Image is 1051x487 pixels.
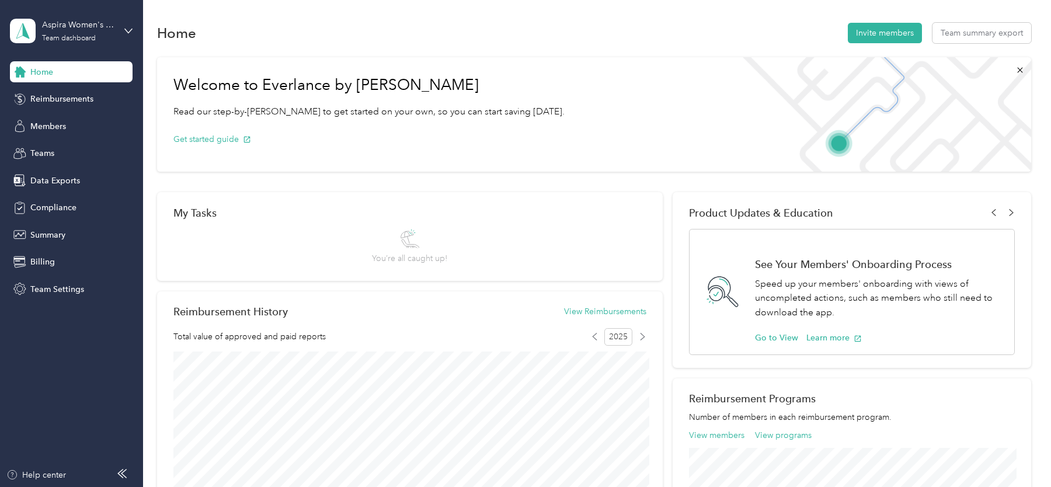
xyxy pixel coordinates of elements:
span: Compliance [30,201,76,214]
span: Reimbursements [30,93,93,105]
button: View programs [755,429,812,441]
button: Help center [6,469,66,481]
button: View Reimbursements [564,305,646,318]
img: Welcome to everlance [731,57,1031,172]
button: Go to View [755,332,798,344]
p: Speed up your members' onboarding with views of uncompleted actions, such as members who still ne... [755,277,1001,320]
p: Read our step-by-[PERSON_NAME] to get started on your own, so you can start saving [DATE]. [173,105,565,119]
button: Team summary export [932,23,1031,43]
span: Teams [30,147,54,159]
iframe: Everlance-gr Chat Button Frame [986,422,1051,487]
h2: Reimbursement Programs [689,392,1014,405]
span: Product Updates & Education [689,207,833,219]
span: Billing [30,256,55,268]
p: Number of members in each reimbursement program. [689,411,1014,423]
h1: See Your Members' Onboarding Process [755,258,1001,270]
div: Aspira Women's Health [42,19,115,31]
span: Total value of approved and paid reports [173,331,326,343]
span: Summary [30,229,65,241]
button: Get started guide [173,133,251,145]
h2: Reimbursement History [173,305,288,318]
span: Members [30,120,66,133]
span: 2025 [604,328,632,346]
button: Invite members [848,23,922,43]
span: Home [30,66,53,78]
div: Team dashboard [42,35,96,42]
div: My Tasks [173,207,646,219]
h1: Home [157,27,196,39]
h1: Welcome to Everlance by [PERSON_NAME] [173,76,565,95]
span: Team Settings [30,283,84,295]
button: Learn more [806,332,862,344]
span: You’re all caught up! [372,252,447,265]
button: View members [689,429,744,441]
span: Data Exports [30,175,80,187]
